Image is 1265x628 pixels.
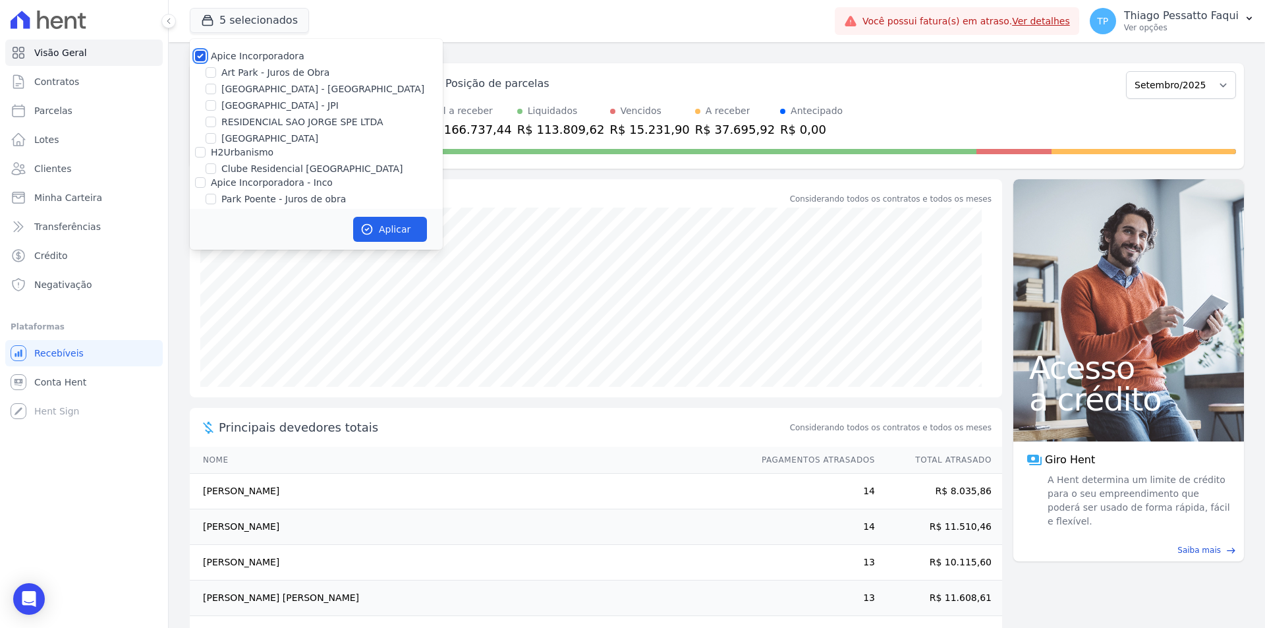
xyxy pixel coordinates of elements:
[610,121,690,138] div: R$ 15.231,90
[876,447,1002,474] th: Total Atrasado
[34,278,92,291] span: Negativação
[221,82,424,96] label: [GEOGRAPHIC_DATA] - [GEOGRAPHIC_DATA]
[211,147,273,157] label: H2Urbanismo
[5,127,163,153] a: Lotes
[749,447,876,474] th: Pagamentos Atrasados
[190,447,749,474] th: Nome
[517,121,605,138] div: R$ 113.809,62
[1012,16,1070,26] a: Ver detalhes
[34,249,68,262] span: Crédito
[424,104,512,118] div: Total a receber
[211,177,333,188] label: Apice Incorporadora - Inco
[221,66,329,80] label: Art Park - Juros de Obra
[1045,473,1231,528] span: A Hent determina um limite de crédito para o seu empreendimento que poderá ser usado de forma ráp...
[5,271,163,298] a: Negativação
[1045,452,1095,468] span: Giro Hent
[1124,22,1239,33] p: Ver opções
[1029,384,1228,415] span: a crédito
[5,69,163,95] a: Contratos
[5,243,163,269] a: Crédito
[211,51,304,61] label: Apice Incorporadora
[1021,544,1236,556] a: Saiba mais east
[190,545,749,581] td: [PERSON_NAME]
[706,104,750,118] div: A receber
[1226,546,1236,556] span: east
[5,185,163,211] a: Minha Carteira
[13,583,45,615] div: Open Intercom Messenger
[190,581,749,616] td: [PERSON_NAME] [PERSON_NAME]
[34,104,72,117] span: Parcelas
[5,214,163,240] a: Transferências
[5,156,163,182] a: Clientes
[749,581,876,616] td: 13
[34,347,84,360] span: Recebíveis
[791,104,843,118] div: Antecipado
[5,40,163,66] a: Visão Geral
[695,121,775,138] div: R$ 37.695,92
[749,509,876,545] td: 14
[11,319,157,335] div: Plataformas
[862,14,1070,28] span: Você possui fatura(s) em atraso.
[34,191,102,204] span: Minha Carteira
[221,99,339,113] label: [GEOGRAPHIC_DATA] - JPI
[5,369,163,395] a: Conta Hent
[1079,3,1265,40] button: TP Thiago Pessatto Faqui Ver opções
[34,133,59,146] span: Lotes
[528,104,578,118] div: Liquidados
[5,98,163,124] a: Parcelas
[876,509,1002,545] td: R$ 11.510,46
[221,192,346,206] label: Park Poente - Juros de obra
[1124,9,1239,22] p: Thiago Pessatto Faqui
[221,132,318,146] label: [GEOGRAPHIC_DATA]
[1177,544,1221,556] span: Saiba mais
[190,509,749,545] td: [PERSON_NAME]
[790,422,992,434] span: Considerando todos os contratos e todos os meses
[353,217,427,242] button: Aplicar
[749,545,876,581] td: 13
[34,75,79,88] span: Contratos
[190,474,749,509] td: [PERSON_NAME]
[1029,352,1228,384] span: Acesso
[876,474,1002,509] td: R$ 8.035,86
[876,581,1002,616] td: R$ 11.608,61
[780,121,843,138] div: R$ 0,00
[1097,16,1108,26] span: TP
[424,121,512,138] div: R$ 166.737,44
[876,545,1002,581] td: R$ 10.115,60
[34,46,87,59] span: Visão Geral
[221,162,403,176] label: Clube Residencial [GEOGRAPHIC_DATA]
[749,474,876,509] td: 14
[445,76,549,92] div: Posição de parcelas
[34,376,86,389] span: Conta Hent
[34,162,71,175] span: Clientes
[5,340,163,366] a: Recebíveis
[221,115,383,129] label: RESIDENCIAL SAO JORGE SPE LTDA
[34,220,101,233] span: Transferências
[790,193,992,205] div: Considerando todos os contratos e todos os meses
[621,104,661,118] div: Vencidos
[219,418,787,436] span: Principais devedores totais
[190,8,309,33] button: 5 selecionados
[219,190,787,208] div: Saldo devedor total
